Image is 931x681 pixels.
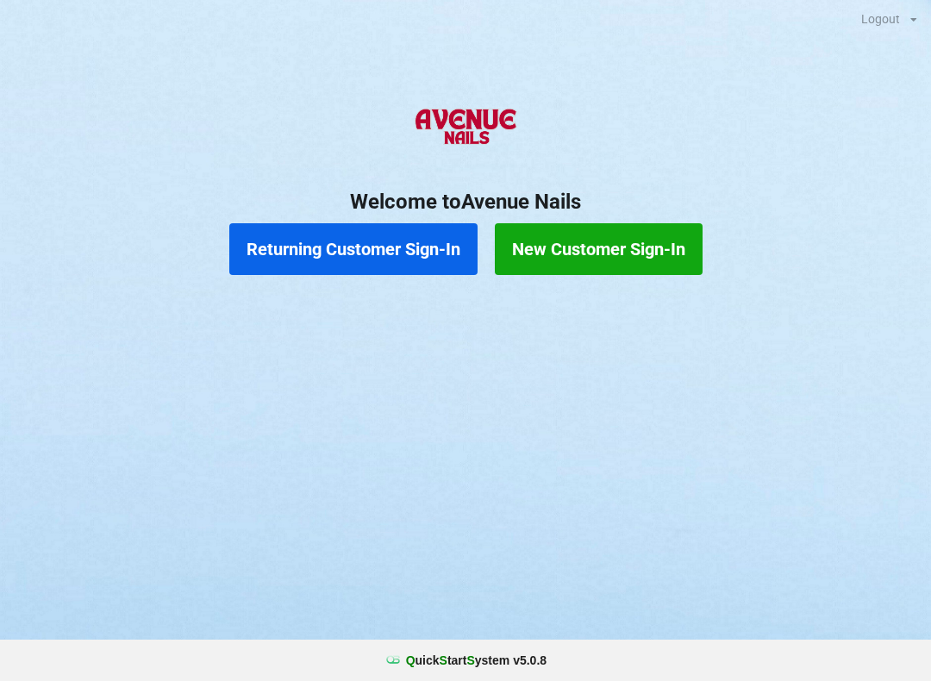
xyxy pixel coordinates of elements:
[408,94,522,163] img: AvenueNails-Logo.png
[406,653,416,667] span: Q
[440,653,447,667] span: S
[861,13,900,25] div: Logout
[495,223,703,275] button: New Customer Sign-In
[229,223,478,275] button: Returning Customer Sign-In
[384,652,402,669] img: favicon.ico
[466,653,474,667] span: S
[406,652,547,669] b: uick tart ystem v 5.0.8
